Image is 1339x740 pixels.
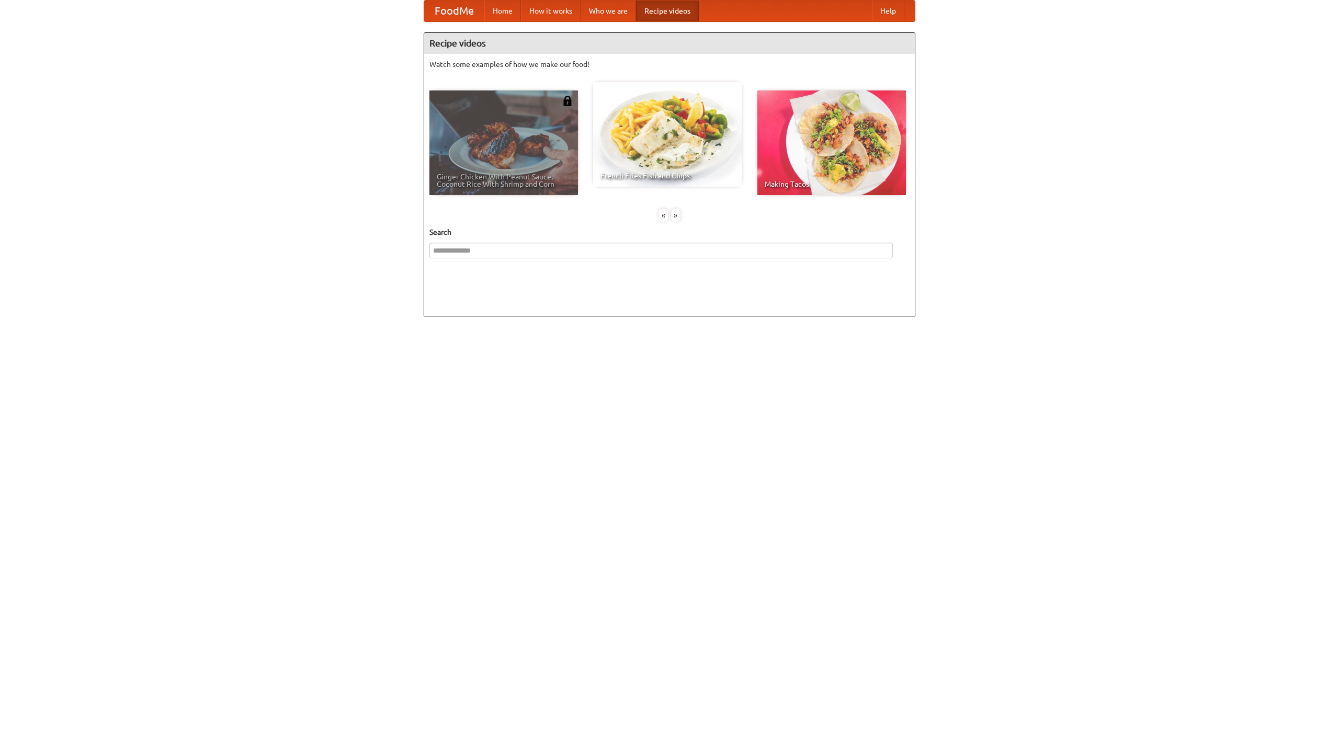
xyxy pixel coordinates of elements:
span: French Fries Fish and Chips [600,172,734,179]
h5: Search [429,227,910,237]
p: Watch some examples of how we make our food! [429,59,910,70]
img: 483408.png [562,96,573,106]
h4: Recipe videos [424,33,915,54]
a: Making Tacos [757,90,906,195]
a: FoodMe [424,1,484,21]
div: » [671,209,680,222]
a: Help [872,1,904,21]
a: Who we are [581,1,636,21]
div: « [659,209,668,222]
span: Making Tacos [765,180,899,188]
a: French Fries Fish and Chips [593,82,742,187]
a: How it works [521,1,581,21]
a: Home [484,1,521,21]
a: Recipe videos [636,1,699,21]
